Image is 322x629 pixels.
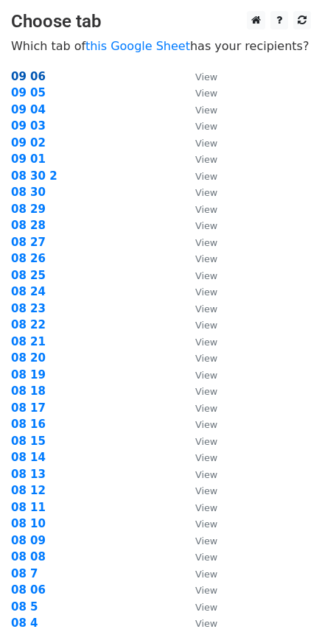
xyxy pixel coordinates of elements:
a: View [181,484,217,497]
small: View [195,552,217,563]
small: View [195,204,217,215]
small: View [195,337,217,348]
strong: 08 23 [11,302,46,315]
small: View [195,138,217,149]
a: View [181,186,217,199]
a: View [181,335,217,348]
small: View [195,519,217,530]
small: View [195,386,217,397]
a: View [181,501,217,514]
small: View [195,171,217,182]
a: View [181,351,217,365]
small: View [195,602,217,613]
a: 08 15 [11,435,46,448]
a: 09 04 [11,103,46,116]
strong: 08 22 [11,318,46,331]
strong: 09 06 [11,70,46,83]
small: View [195,303,217,314]
a: 08 26 [11,252,46,265]
a: 08 21 [11,335,46,348]
a: View [181,103,217,116]
a: 08 28 [11,219,46,232]
small: View [195,71,217,82]
small: View [195,452,217,463]
a: View [181,302,217,315]
a: View [181,285,217,298]
a: View [181,252,217,265]
a: 08 5 [11,600,38,614]
a: 08 7 [11,567,38,580]
h3: Choose tab [11,11,311,32]
strong: 08 30 [11,186,46,199]
a: View [181,119,217,133]
small: View [195,287,217,298]
small: View [195,237,217,248]
a: View [181,550,217,563]
small: View [195,187,217,198]
small: View [195,436,217,447]
a: View [181,600,217,614]
a: this Google Sheet [85,39,190,53]
a: View [181,169,217,183]
small: View [195,154,217,165]
a: 08 16 [11,418,46,431]
a: 08 14 [11,451,46,464]
a: View [181,236,217,249]
small: View [195,88,217,99]
a: 08 06 [11,583,46,597]
a: 08 30 2 [11,169,57,183]
a: 08 12 [11,484,46,497]
a: 08 10 [11,517,46,530]
a: View [181,368,217,382]
a: View [181,401,217,415]
small: View [195,270,217,281]
a: 08 20 [11,351,46,365]
iframe: Chat Widget [248,558,322,629]
p: Which tab of has your recipients? [11,38,311,54]
a: 08 13 [11,468,46,481]
a: View [181,517,217,530]
a: 08 29 [11,203,46,216]
a: 08 24 [11,285,46,298]
a: View [181,451,217,464]
a: View [181,567,217,580]
a: View [181,534,217,547]
a: 08 08 [11,550,46,563]
a: View [181,70,217,83]
a: 08 11 [11,501,46,514]
a: 09 02 [11,136,46,150]
a: 08 19 [11,368,46,382]
small: View [195,569,217,580]
small: View [195,121,217,132]
a: 09 05 [11,86,46,99]
a: 09 01 [11,152,46,166]
a: 09 03 [11,119,46,133]
small: View [195,585,217,596]
small: View [195,535,217,547]
a: View [181,136,217,150]
a: View [181,468,217,481]
a: 08 25 [11,269,46,282]
small: View [195,353,217,364]
a: 08 27 [11,236,46,249]
small: View [195,618,217,629]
